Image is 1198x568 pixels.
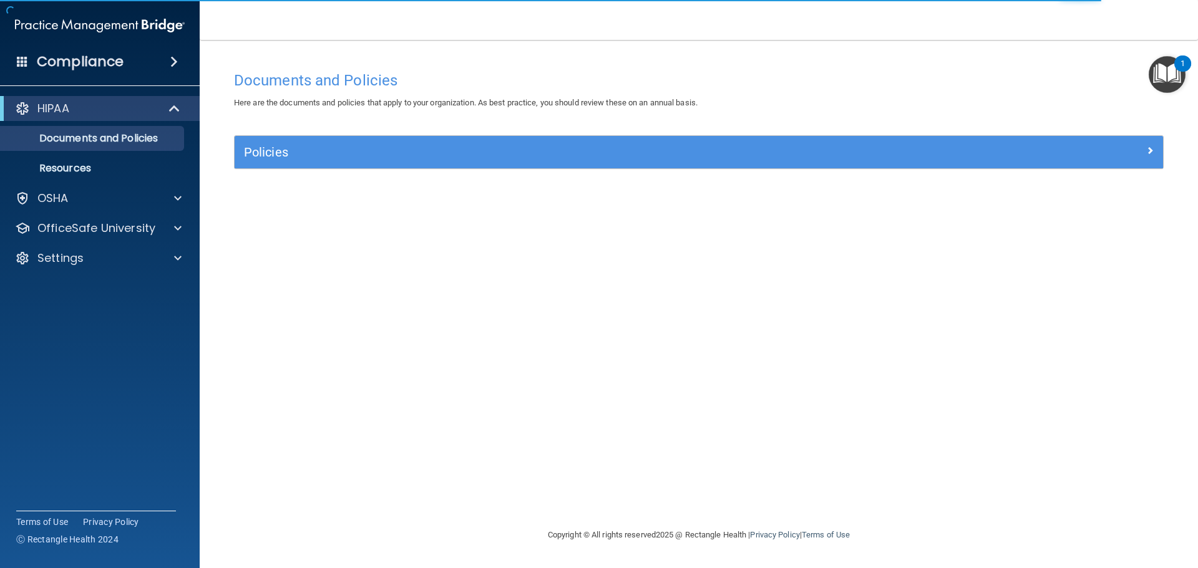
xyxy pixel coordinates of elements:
p: OfficeSafe University [37,221,155,236]
a: OfficeSafe University [15,221,182,236]
p: Resources [8,162,178,175]
span: Here are the documents and policies that apply to your organization. As best practice, you should... [234,98,698,107]
a: Terms of Use [16,516,68,528]
a: HIPAA [15,101,181,116]
span: Ⓒ Rectangle Health 2024 [16,533,119,546]
p: HIPAA [37,101,69,116]
p: Documents and Policies [8,132,178,145]
a: Terms of Use [802,530,850,539]
h4: Documents and Policies [234,72,1164,89]
a: Privacy Policy [750,530,799,539]
button: Open Resource Center, 1 new notification [1149,56,1186,93]
h5: Policies [244,145,922,159]
a: Privacy Policy [83,516,139,528]
div: Copyright © All rights reserved 2025 @ Rectangle Health | | [471,515,927,555]
a: Settings [15,251,182,266]
p: Settings [37,251,84,266]
div: 1 [1181,64,1185,80]
p: OSHA [37,191,69,206]
a: OSHA [15,191,182,206]
a: Policies [244,142,1154,162]
img: PMB logo [15,13,185,38]
h4: Compliance [37,53,124,70]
